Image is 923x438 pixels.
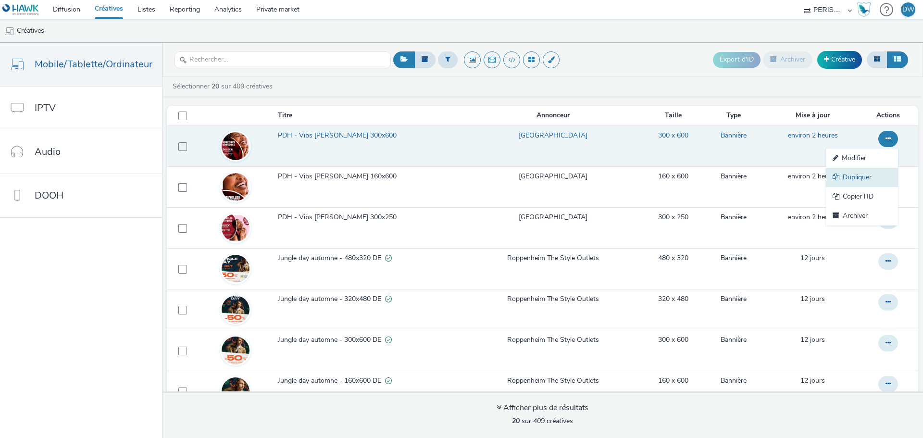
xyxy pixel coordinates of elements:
a: Hawk Academy [857,2,875,17]
input: Rechercher... [175,51,391,68]
a: Jungle day automne - 480x320 DEValide [278,253,463,268]
a: Jungle day automne - 300x600 DEValide [278,335,463,350]
span: PDH - Vibs [PERSON_NAME] 300x250 [278,213,400,222]
span: DOOH [35,188,63,202]
a: Bannière [721,335,747,345]
a: 160 x 600 [658,376,688,386]
a: PDH - Vibs [PERSON_NAME] 300x600 [278,131,463,145]
th: Taille [642,106,704,125]
button: Grille [867,51,887,68]
a: 3 octobre 2025, 17:06 [800,294,825,304]
a: 15 octobre 2025, 11:47 [788,172,838,181]
img: mobile [5,26,14,36]
button: Export d'ID [713,52,761,67]
a: 160 x 600 [658,172,688,181]
a: Bannière [721,376,747,386]
a: Copier l'ID [826,187,898,206]
a: Roppenheim The Style Outlets [507,253,599,263]
div: Valide [385,335,392,345]
img: 92c81c05-bb45-49f1-8156-c91b0902dcf5.png [222,255,249,283]
span: Jungle day automne - 300x600 DE [278,335,385,345]
a: 3 octobre 2025, 17:06 [800,335,825,345]
a: PDH - Vibs [PERSON_NAME] 160x600 [278,172,463,186]
a: [GEOGRAPHIC_DATA] [519,172,587,181]
div: Valide [385,294,392,304]
div: Afficher plus de résultats [497,402,588,413]
div: Valide [385,376,392,386]
span: 12 jours [800,376,825,385]
span: sur 409 créatives [512,416,573,425]
a: Bannière [721,131,747,140]
a: Roppenheim The Style Outlets [507,335,599,345]
a: Bannière [721,294,747,304]
img: bbf41b0e-df23-4abe-bfaa-4314eeac5c2f.jpg [222,214,249,242]
span: Jungle day automne - 160x600 DE [278,376,385,386]
a: 300 x 600 [658,131,688,140]
th: Type [704,106,763,125]
strong: 20 [512,416,520,425]
img: 6ab61f37-5338-4383-bd05-a93130624496.jpg [222,118,249,174]
span: Audio [35,145,61,159]
span: 12 jours [800,335,825,344]
a: 15 octobre 2025, 11:48 [788,131,838,140]
span: 12 jours [800,253,825,263]
span: environ 2 heures [788,213,838,222]
a: Bannière [721,172,747,181]
button: Archiver [763,51,812,68]
span: PDH - Vibs [PERSON_NAME] 300x600 [278,131,400,140]
a: Roppenheim The Style Outlets [507,376,599,386]
img: 9128ff3b-98fb-43c1-a63b-4dea1dc11bbd.png [222,323,249,378]
a: Bannière [721,213,747,222]
span: environ 2 heures [788,131,838,140]
a: 15 octobre 2025, 11:46 [788,213,838,222]
span: Jungle day automne - 480x320 DE [278,253,385,263]
span: PDH - Vibs [PERSON_NAME] 160x600 [278,172,400,181]
a: 480 x 320 [658,253,688,263]
th: Annonceur [464,106,643,125]
a: Sélectionner sur 409 créatives [172,82,276,91]
a: 300 x 600 [658,335,688,345]
strong: 20 [212,82,219,91]
a: 300 x 250 [658,213,688,222]
img: 8c760046-14d6-492a-8e56-d0cce8a7f350.png [222,288,249,330]
a: 320 x 480 [658,294,688,304]
th: Actions [862,106,918,125]
div: Valide [385,253,392,263]
span: IPTV [35,101,56,115]
span: environ 2 heures [788,172,838,181]
a: Archiver [826,206,898,225]
img: undefined Logo [2,4,39,16]
span: 12 jours [800,294,825,303]
a: [GEOGRAPHIC_DATA] [519,131,587,140]
a: Bannière [721,253,747,263]
a: Modifier [826,149,898,168]
a: Jungle day automne - 320x480 DEValide [278,294,463,309]
a: PDH - Vibs [PERSON_NAME] 300x250 [278,213,463,227]
a: Dupliquer [826,168,898,187]
div: DW [902,2,914,17]
a: Roppenheim The Style Outlets [507,294,599,304]
th: Titre [277,106,464,125]
span: Jungle day automne - 320x480 DE [278,294,385,304]
a: Créative [817,51,862,68]
a: [GEOGRAPHIC_DATA] [519,213,587,222]
span: Mobile/Tablette/Ordinateur [35,57,152,71]
a: Jungle day automne - 160x600 DEValide [278,376,463,390]
a: 3 octobre 2025, 17:07 [800,253,825,263]
img: Hawk Academy [857,2,871,17]
button: Liste [887,51,908,68]
img: c9e4dfe6-dd7b-4686-9018-0ea57e2b695c.jpg [222,135,249,239]
a: 3 octobre 2025, 17:05 [800,376,825,386]
th: Mise à jour [763,106,862,125]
